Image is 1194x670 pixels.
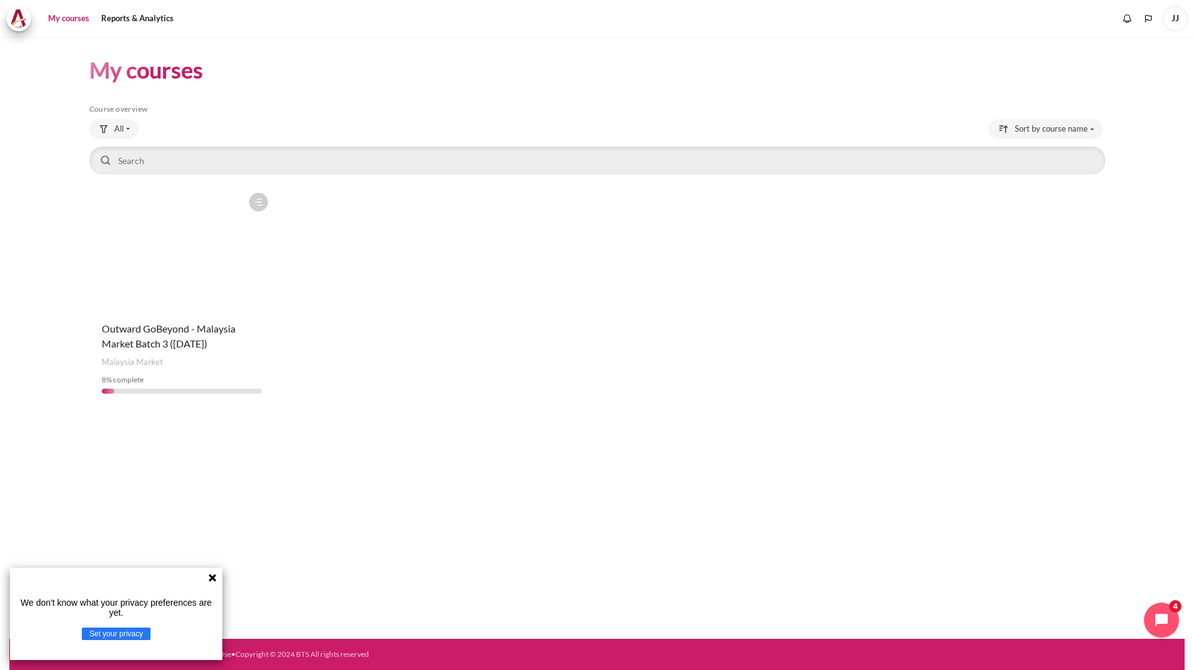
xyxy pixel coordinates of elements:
div: Course overview controls [89,119,1105,177]
section: Content [9,37,1185,425]
input: Search [89,147,1105,174]
p: We don't know what your privacy preferences are yet. [15,598,217,618]
button: Sorting drop-down menu [989,119,1103,139]
div: % complete [102,374,262,386]
button: Languages [1139,9,1158,28]
span: 8 [102,375,106,384]
img: Architeck [10,9,27,28]
div: • • • • • [29,649,667,660]
a: User menu [1163,6,1188,31]
span: Malaysia Market [102,356,163,369]
span: JJ [1163,6,1188,31]
h5: Course overview [89,104,1105,114]
span: All [114,123,124,135]
a: Copyright © 2024 BTS All rights reserved [235,649,369,659]
h1: My courses [89,56,203,85]
button: Set your privacy [82,628,150,640]
a: Outward GoBeyond - Malaysia Market Batch 3 ([DATE]) [102,323,235,349]
a: My courses [44,6,94,31]
div: Show notification window with no new notifications [1118,9,1137,28]
button: Grouping drop-down menu [89,119,139,139]
a: Reports & Analytics [97,6,178,31]
a: Architeck Architeck [6,6,37,31]
span: Sort by course name [1015,123,1088,135]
